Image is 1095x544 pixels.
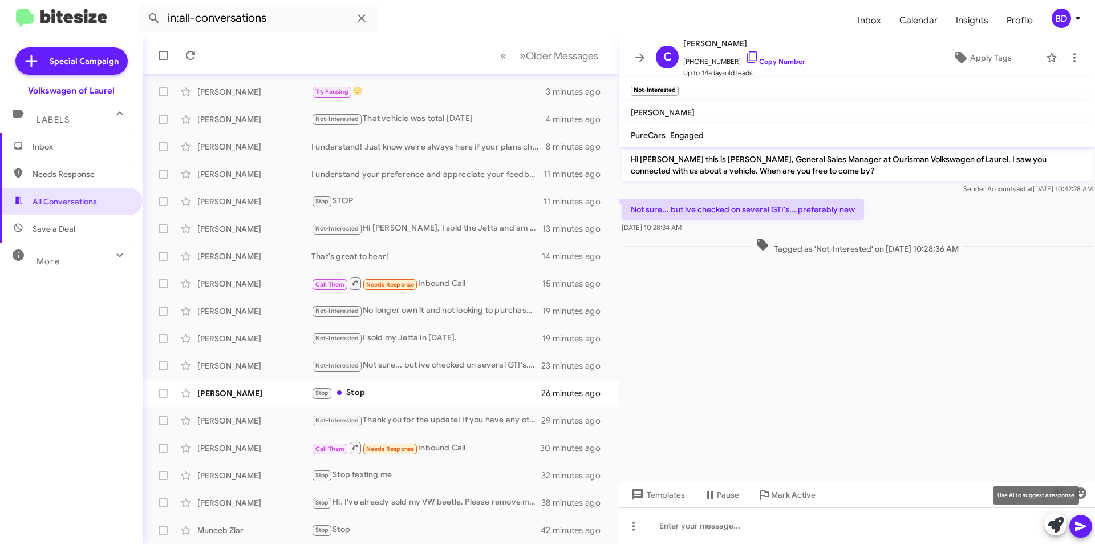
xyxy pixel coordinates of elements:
[197,251,311,262] div: [PERSON_NAME]
[197,141,311,152] div: [PERSON_NAME]
[542,251,610,262] div: 14 minutes ago
[546,86,610,98] div: 3 minutes ago
[311,251,542,262] div: That's great to hear!
[541,388,610,399] div: 26 minutes ago
[541,415,610,426] div: 29 minutes ago
[311,195,544,208] div: STOP
[311,304,542,317] div: No longer own it and not looking to purchase. Thank you
[315,281,345,288] span: Call Them
[33,196,97,207] span: All Conversations
[197,223,311,235] div: [PERSON_NAME]
[541,360,610,372] div: 23 minutes ago
[947,4,997,37] a: Insights
[541,525,610,536] div: 42 minutes ago
[315,445,345,453] span: Call Them
[50,55,119,67] span: Special Campaign
[771,485,816,505] span: Mark Active
[311,414,541,427] div: Thank you for the update! If you have any other vehicle you'd like to sell, feel free to let me k...
[366,445,415,453] span: Needs Response
[197,442,311,454] div: [PERSON_NAME]
[993,486,1079,505] div: Use AI to suggest a response
[923,47,1040,68] button: Apply Tags
[311,141,546,152] div: I understand! Just know we're always here if your plans change. If you ever consider selling your...
[311,85,546,98] div: 🙂
[311,112,545,126] div: That vehicle was total [DATE]
[542,333,610,344] div: 19 minutes ago
[622,223,682,232] span: [DATE] 10:28:34 AM
[311,469,541,482] div: Stop texting me
[1052,9,1071,28] div: BD
[33,141,129,152] span: Inbox
[890,4,947,37] a: Calendar
[622,199,864,220] p: Not sure... but ive checked on several GTI's... preferably new
[197,497,311,509] div: [PERSON_NAME]
[315,335,359,342] span: Not-Interested
[542,278,610,289] div: 15 minutes ago
[541,442,610,454] div: 30 minutes ago
[33,168,129,180] span: Needs Response
[311,359,541,372] div: Not sure... but ive checked on several GTI's... preferably new
[197,388,311,399] div: [PERSON_NAME]
[849,4,890,37] a: Inbox
[311,386,541,400] div: Stop
[542,305,610,317] div: 19 minutes ago
[315,526,329,534] span: Stop
[15,47,128,75] a: Special Campaign
[619,485,694,505] button: Templates
[717,485,739,505] span: Pause
[197,525,311,536] div: Muneeb Ziar
[33,223,75,235] span: Save a Deal
[541,470,610,481] div: 32 minutes ago
[315,225,359,232] span: Not-Interested
[683,37,805,50] span: [PERSON_NAME]
[526,50,598,62] span: Older Messages
[315,389,329,397] span: Stop
[197,278,311,289] div: [PERSON_NAME]
[631,86,679,96] small: Not-Interested
[493,44,513,67] button: Previous
[545,114,610,125] div: 4 minutes ago
[197,470,311,481] div: [PERSON_NAME]
[315,472,329,479] span: Stop
[683,50,805,67] span: [PHONE_NUMBER]
[138,5,378,32] input: Search
[997,4,1042,37] a: Profile
[197,168,311,180] div: [PERSON_NAME]
[970,47,1012,68] span: Apply Tags
[197,114,311,125] div: [PERSON_NAME]
[542,223,610,235] div: 13 minutes ago
[631,107,695,118] span: [PERSON_NAME]
[197,196,311,207] div: [PERSON_NAME]
[694,485,748,505] button: Pause
[963,184,1093,193] span: Sender Account [DATE] 10:42:28 AM
[683,67,805,79] span: Up to 14-day-old leads
[628,485,685,505] span: Templates
[36,115,70,125] span: Labels
[1013,184,1033,193] span: said at
[311,168,544,180] div: I understand your preference and appreciate your feedback. If you change your mind or have any qu...
[1042,9,1082,28] button: BD
[748,485,825,505] button: Mark Active
[28,85,115,96] div: Volkswagen of Laurel
[622,149,1093,181] p: Hi [PERSON_NAME] this is [PERSON_NAME], General Sales Manager at Ourisman Volkswagen of Laurel. I...
[513,44,605,67] button: Next
[541,497,610,509] div: 38 minutes ago
[36,256,60,267] span: More
[520,49,526,63] span: »
[500,49,506,63] span: «
[663,48,672,66] span: C
[311,222,542,235] div: Hi [PERSON_NAME], I sold the Jetta and am not interested in a new car at this time.
[315,198,329,205] span: Stop
[544,196,610,207] div: 11 minutes ago
[197,415,311,426] div: [PERSON_NAME]
[670,130,704,140] span: Engaged
[311,332,542,345] div: I sold my Jetta in [DATE].
[197,333,311,344] div: [PERSON_NAME]
[311,496,541,509] div: Hi. I've already sold my VW beetle. Please remove me from your contact list. Thanks!
[315,362,359,369] span: Not-Interested
[315,417,359,424] span: Not-Interested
